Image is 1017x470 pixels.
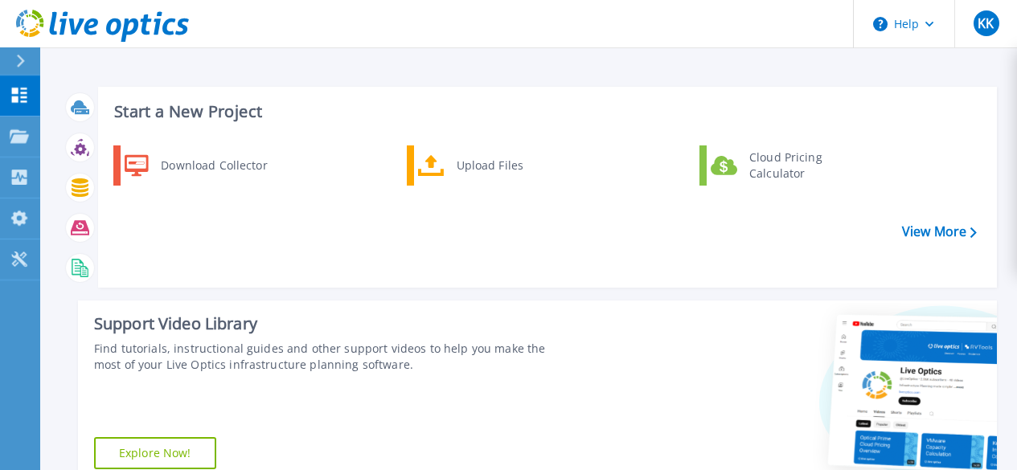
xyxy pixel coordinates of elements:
[407,145,572,186] a: Upload Files
[978,17,994,30] span: KK
[449,149,568,182] div: Upload Files
[94,437,216,469] a: Explore Now!
[902,224,977,239] a: View More
[114,103,976,121] h3: Start a New Project
[153,149,274,182] div: Download Collector
[699,145,864,186] a: Cloud Pricing Calculator
[94,341,572,373] div: Find tutorials, instructional guides and other support videos to help you make the most of your L...
[113,145,278,186] a: Download Collector
[94,313,572,334] div: Support Video Library
[741,149,860,182] div: Cloud Pricing Calculator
